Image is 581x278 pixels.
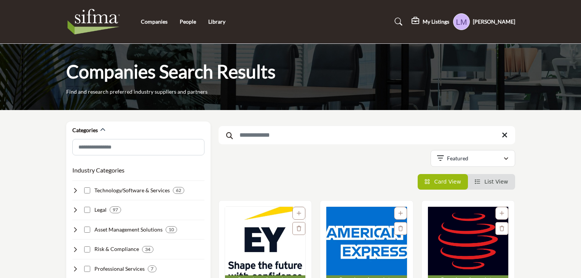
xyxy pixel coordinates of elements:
[219,126,515,144] input: Search Keyword
[166,226,177,233] div: 10 Results For Asset Management Solutions
[141,18,168,25] a: Companies
[66,60,276,83] h1: Companies Search Results
[72,139,204,155] input: Search Category
[66,6,125,37] img: Site Logo
[84,207,90,213] input: Select Legal checkbox
[142,246,153,253] div: 34 Results For Risk & Compliance
[326,207,407,275] img: American Express Company
[94,245,139,253] h4: Risk & Compliance: Helping securities industry firms manage risk, ensure compliance, and prevent ...
[94,187,170,194] h4: Technology/Software & Services: Developing and implementing technology solutions to support secur...
[398,210,403,216] a: Add To List
[72,166,124,175] button: Industry Categories
[84,227,90,233] input: Select Asset Management Solutions checkbox
[72,126,98,134] h2: Categories
[84,187,90,193] input: Select Technology/Software & Services checkbox
[484,179,508,185] span: List View
[428,207,509,275] img: Global Relay
[431,150,515,167] button: Featured
[475,179,508,185] a: View List
[94,206,107,214] h4: Legal: Providing legal advice, compliance support, and litigation services to securities industry...
[225,207,306,275] img: Ernst & Young LLP
[447,155,468,162] p: Featured
[84,246,90,252] input: Select Risk & Compliance checkbox
[66,88,207,96] p: Find and research preferred industry suppliers and partners
[500,210,504,216] a: Add To List
[151,266,153,272] b: 7
[418,174,468,190] li: Card View
[169,227,174,232] b: 10
[94,226,163,233] h4: Asset Management Solutions: Offering investment strategies, portfolio management, and performance...
[110,206,121,213] div: 97 Results For Legal
[423,18,449,25] h5: My Listings
[113,207,118,212] b: 97
[387,16,407,28] a: Search
[176,188,181,193] b: 62
[297,210,301,216] a: Add To List
[84,266,90,272] input: Select Professional Services checkbox
[412,17,449,26] div: My Listings
[148,265,156,272] div: 7 Results For Professional Services
[145,247,150,252] b: 34
[434,179,461,185] span: Card View
[425,179,461,185] a: View Card
[173,187,184,194] div: 62 Results For Technology/Software & Services
[208,18,225,25] a: Library
[94,265,145,273] h4: Professional Services: Delivering staffing, training, and outsourcing services to support securit...
[453,13,470,30] button: Show hide supplier dropdown
[473,18,515,26] h5: [PERSON_NAME]
[468,174,515,190] li: List View
[180,18,196,25] a: People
